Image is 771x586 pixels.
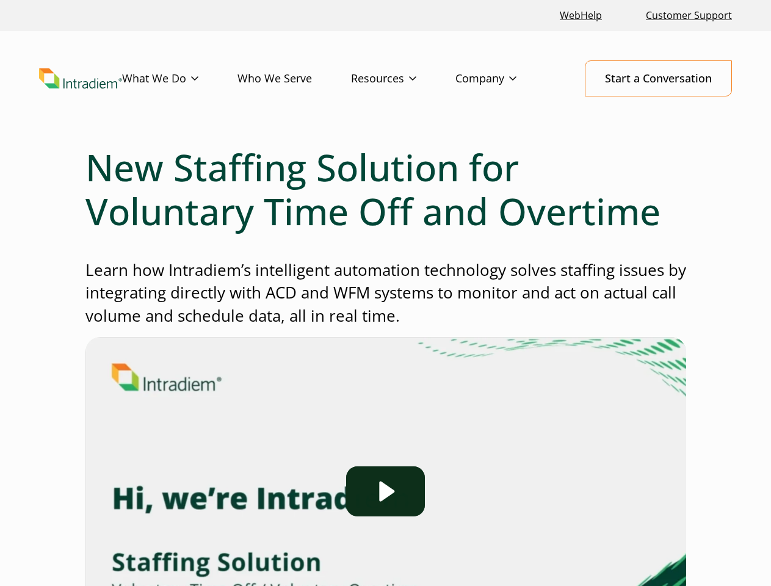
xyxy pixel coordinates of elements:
[346,466,424,516] button: Play Video: Staffing Solution | Voluntary Time Off and Overtime
[39,68,122,89] img: Intradiem
[351,61,455,96] a: Resources
[455,61,556,96] a: Company
[237,61,351,96] a: Who We Serve
[122,61,237,96] a: What We Do
[85,259,686,327] p: Learn how Intradiem’s intelligent automation technology solves staffing issues by integrating dir...
[39,68,122,89] a: Link to homepage of Intradiem
[585,60,732,96] a: Start a Conversation
[555,2,607,29] a: Link opens in a new window
[85,145,686,233] h1: New Staffing Solution for Voluntary Time Off and Overtime
[641,2,737,29] a: Customer Support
